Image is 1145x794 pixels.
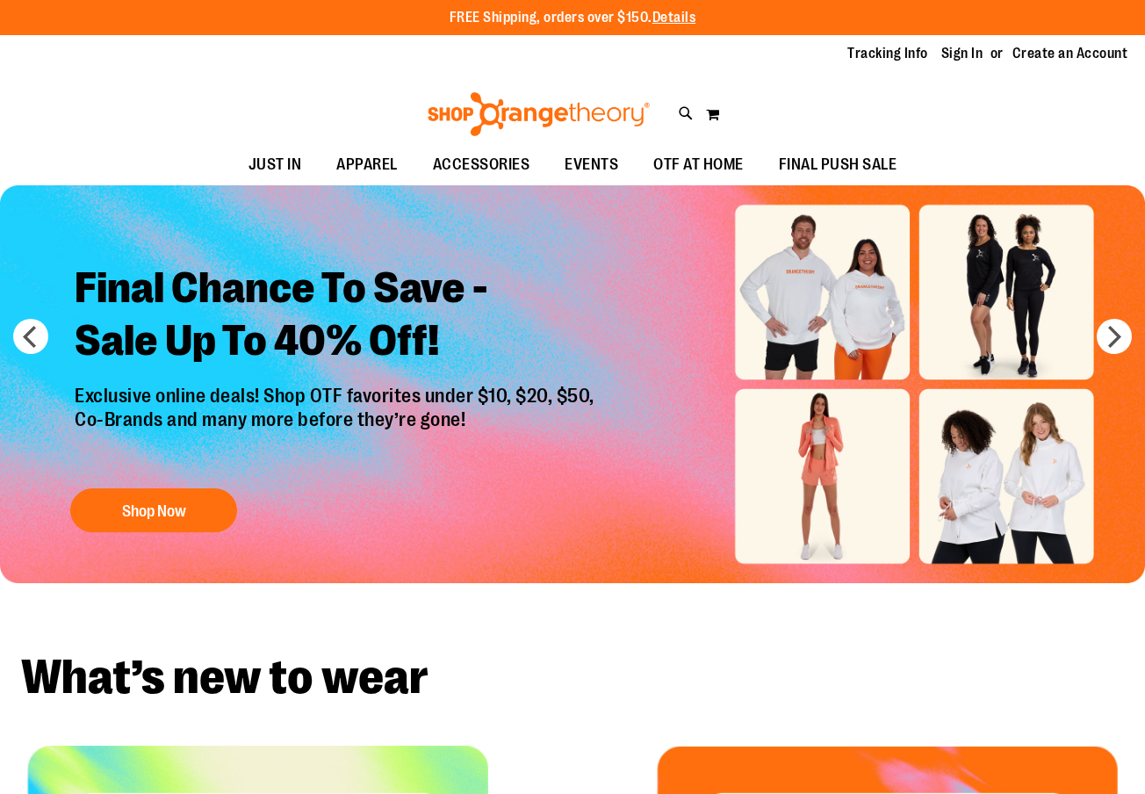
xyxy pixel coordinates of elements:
h2: Final Chance To Save - Sale Up To 40% Off! [61,249,612,385]
span: ACCESSORIES [433,145,530,184]
span: FINAL PUSH SALE [779,145,897,184]
button: prev [13,319,48,354]
a: Sign In [941,44,983,63]
a: Create an Account [1012,44,1128,63]
button: next [1097,319,1132,354]
span: OTF AT HOME [653,145,744,184]
a: OTF AT HOME [636,145,761,185]
span: APPAREL [336,145,398,184]
h2: What’s new to wear [21,653,1124,702]
a: FINAL PUSH SALE [761,145,915,185]
a: EVENTS [547,145,636,185]
button: Shop Now [70,488,237,532]
a: Final Chance To Save -Sale Up To 40% Off! Exclusive online deals! Shop OTF favorites under $10, $... [61,249,612,541]
span: EVENTS [565,145,618,184]
a: JUST IN [231,145,320,185]
a: ACCESSORIES [415,145,548,185]
span: JUST IN [248,145,302,184]
a: Tracking Info [847,44,928,63]
p: Exclusive online deals! Shop OTF favorites under $10, $20, $50, Co-Brands and many more before th... [61,385,612,471]
img: Shop Orangetheory [425,92,652,136]
a: Details [652,10,696,25]
p: FREE Shipping, orders over $150. [450,8,696,28]
a: APPAREL [319,145,415,185]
